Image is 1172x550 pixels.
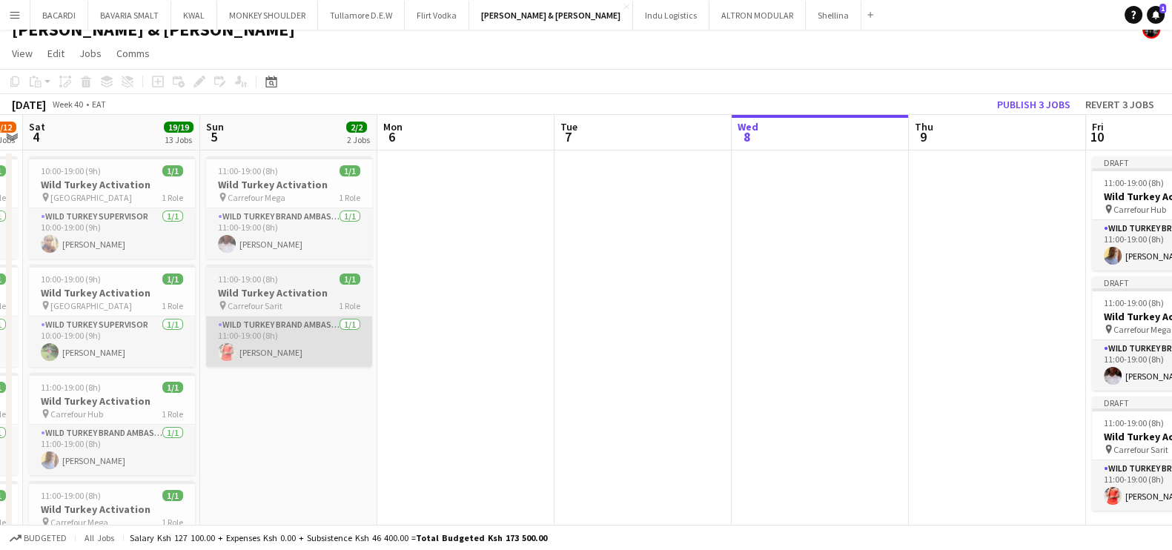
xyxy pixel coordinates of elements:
[347,134,370,145] div: 2 Jobs
[218,274,278,285] span: 11:00-19:00 (8h)
[29,265,195,367] app-job-card: 10:00-19:00 (9h)1/1Wild Turkey Activation [GEOGRAPHIC_DATA]1 RoleWild Turkey Supervisor1/110:00-1...
[558,128,577,145] span: 7
[12,47,33,60] span: View
[915,120,933,133] span: Thu
[50,300,132,311] span: [GEOGRAPHIC_DATA]
[806,1,861,30] button: Shellina
[29,120,45,133] span: Sat
[1147,6,1165,24] a: 1
[206,156,372,259] app-job-card: 11:00-19:00 (8h)1/1Wild Turkey Activation Carrefour Mega1 RoleWild Turkey Brand Ambassador1/111:0...
[50,408,103,420] span: Carrefour Hub
[1079,95,1160,114] button: Revert 3 jobs
[29,178,195,191] h3: Wild Turkey Activation
[735,128,758,145] span: 8
[1104,417,1164,428] span: 11:00-19:00 (8h)
[162,382,183,393] span: 1/1
[1104,297,1164,308] span: 11:00-19:00 (8h)
[405,1,469,30] button: Flirt Vodka
[1092,120,1104,133] span: Fri
[41,165,101,176] span: 10:00-19:00 (9h)
[47,47,64,60] span: Edit
[162,300,183,311] span: 1 Role
[50,517,108,528] span: Carrefour Mega
[381,128,403,145] span: 6
[88,1,171,30] button: BAVARIA SMALT
[165,134,193,145] div: 13 Jobs
[206,317,372,367] app-card-role: Wild Turkey Brand Ambassador1/111:00-19:00 (8h)[PERSON_NAME]
[73,44,107,63] a: Jobs
[24,533,67,543] span: Budgeted
[560,120,577,133] span: Tue
[12,19,295,41] h1: [PERSON_NAME] & [PERSON_NAME]
[130,532,547,543] div: Salary Ksh 127 100.00 + Expenses Ksh 0.00 + Subsistence Ksh 46 400.00 =
[383,120,403,133] span: Mon
[913,128,933,145] span: 9
[41,490,101,501] span: 11:00-19:00 (8h)
[1113,324,1171,335] span: Carrefour Mega
[633,1,709,30] button: Indu Logistics
[206,120,224,133] span: Sun
[339,300,360,311] span: 1 Role
[50,192,132,203] span: [GEOGRAPHIC_DATA]
[469,1,633,30] button: [PERSON_NAME] & [PERSON_NAME]
[1104,177,1164,188] span: 11:00-19:00 (8h)
[217,1,318,30] button: MONKEY SHOULDER
[991,95,1076,114] button: Publish 3 jobs
[162,274,183,285] span: 1/1
[116,47,150,60] span: Comms
[6,44,39,63] a: View
[29,317,195,367] app-card-role: Wild Turkey Supervisor1/110:00-19:00 (9h)[PERSON_NAME]
[1159,4,1166,13] span: 1
[1090,128,1104,145] span: 10
[29,286,195,299] h3: Wild Turkey Activation
[82,532,117,543] span: All jobs
[339,192,360,203] span: 1 Role
[416,532,547,543] span: Total Budgeted Ksh 173 500.00
[1113,204,1166,215] span: Carrefour Hub
[1142,21,1160,39] app-user-avatar: simon yonni
[29,156,195,259] app-job-card: 10:00-19:00 (9h)1/1Wild Turkey Activation [GEOGRAPHIC_DATA]1 RoleWild Turkey Supervisor1/110:00-1...
[340,274,360,285] span: 1/1
[42,44,70,63] a: Edit
[206,208,372,259] app-card-role: Wild Turkey Brand Ambassador1/111:00-19:00 (8h)[PERSON_NAME]
[218,165,278,176] span: 11:00-19:00 (8h)
[12,97,46,112] div: [DATE]
[7,530,69,546] button: Budgeted
[738,120,758,133] span: Wed
[162,165,183,176] span: 1/1
[29,394,195,408] h3: Wild Turkey Activation
[79,47,102,60] span: Jobs
[206,178,372,191] h3: Wild Turkey Activation
[204,128,224,145] span: 5
[164,122,193,133] span: 19/19
[29,373,195,475] app-job-card: 11:00-19:00 (8h)1/1Wild Turkey Activation Carrefour Hub1 RoleWild Turkey Brand Ambassador1/111:00...
[318,1,405,30] button: Tullamore D.E.W
[1113,444,1168,455] span: Carrefour Sarit
[162,517,183,528] span: 1 Role
[228,300,282,311] span: Carrefour Sarit
[92,99,106,110] div: EAT
[162,408,183,420] span: 1 Role
[41,274,101,285] span: 10:00-19:00 (9h)
[27,128,45,145] span: 4
[29,208,195,259] app-card-role: Wild Turkey Supervisor1/110:00-19:00 (9h)[PERSON_NAME]
[228,192,285,203] span: Carrefour Mega
[162,490,183,501] span: 1/1
[171,1,217,30] button: KWAL
[709,1,806,30] button: ALTRON MODULAR
[346,122,367,133] span: 2/2
[30,1,88,30] button: BACARDI
[41,382,101,393] span: 11:00-19:00 (8h)
[206,286,372,299] h3: Wild Turkey Activation
[29,503,195,516] h3: Wild Turkey Activation
[110,44,156,63] a: Comms
[340,165,360,176] span: 1/1
[162,192,183,203] span: 1 Role
[206,265,372,367] app-job-card: 11:00-19:00 (8h)1/1Wild Turkey Activation Carrefour Sarit1 RoleWild Turkey Brand Ambassador1/111:...
[29,425,195,475] app-card-role: Wild Turkey Brand Ambassador1/111:00-19:00 (8h)[PERSON_NAME]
